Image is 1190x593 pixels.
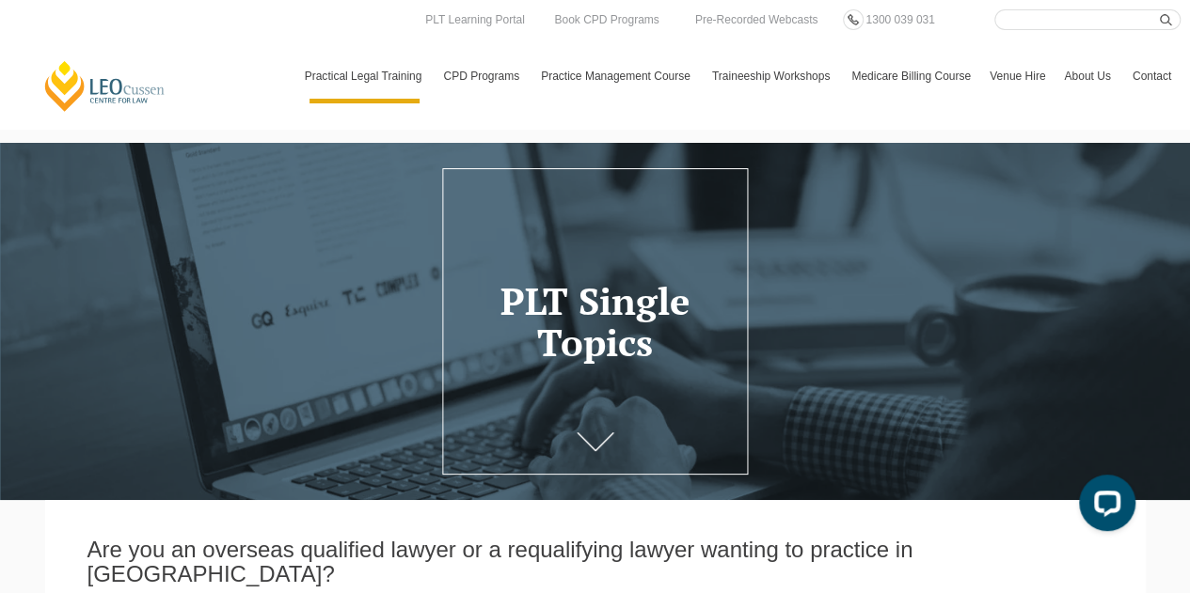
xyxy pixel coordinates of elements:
a: Practice Management Course [532,49,703,103]
a: Traineeship Workshops [703,49,842,103]
a: [PERSON_NAME] Centre for Law [42,59,167,113]
a: Contact [1123,49,1181,103]
h2: Are you an overseas qualified lawyer or a requalifying lawyer wanting to practice in [GEOGRAPHIC_... [87,538,1103,587]
a: Medicare Billing Course [842,49,980,103]
a: Practical Legal Training [295,49,435,103]
a: PLT Learning Portal [420,9,530,30]
a: Venue Hire [980,49,1055,103]
a: Book CPD Programs [549,9,663,30]
a: Pre-Recorded Webcasts [690,9,823,30]
a: About Us [1055,49,1122,103]
a: CPD Programs [434,49,532,103]
iframe: LiveChat chat widget [1064,467,1143,546]
a: 1300 039 031 [861,9,939,30]
h1: PLT Single Topics [452,280,738,363]
span: 1300 039 031 [865,13,934,26]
